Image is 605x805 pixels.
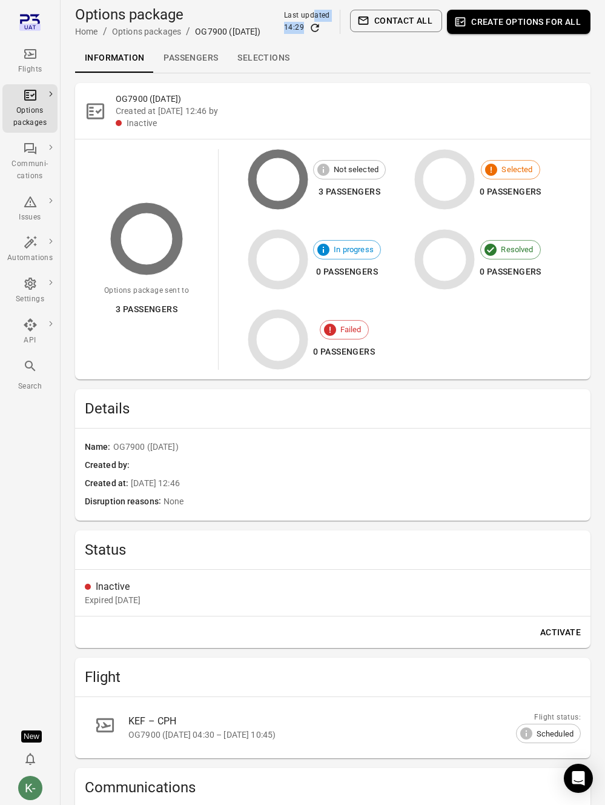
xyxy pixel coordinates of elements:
[7,335,53,347] div: API
[535,621,586,644] button: Activate
[85,594,141,606] div: 8 Feb 2023 01:00
[7,252,53,264] div: Automations
[154,44,228,73] a: Passengers
[127,117,581,129] div: Inactive
[2,355,58,396] button: Search
[186,24,190,39] li: /
[85,477,131,490] span: Created at
[113,441,581,454] span: OG7900 ([DATE])
[228,44,299,73] a: Selections
[313,344,375,359] div: 0 passengers
[96,580,581,594] div: Inactive
[2,84,58,133] a: Options packages
[7,381,53,393] div: Search
[7,212,53,224] div: Issues
[164,495,581,509] span: None
[530,728,580,740] span: Scheduled
[195,25,260,38] div: OG7900 ([DATE])
[112,27,181,36] a: Options packages
[75,44,154,73] a: Information
[2,314,58,350] a: API
[313,184,386,199] div: 3 passengers
[85,707,581,748] a: KEF – CPHOG7900 ([DATE] 04:30 – [DATE] 10:45)
[7,105,53,129] div: Options packages
[104,285,189,297] div: Options package sent to
[85,399,581,418] h2: Details
[75,24,261,39] nav: Breadcrumbs
[2,138,58,186] a: Communi-cations
[494,244,540,256] span: Resolved
[18,776,42,800] div: K-
[309,22,321,34] button: Refresh data
[85,495,164,509] span: Disruption reasons
[131,477,581,490] span: [DATE] 12:46
[75,27,98,36] a: Home
[85,540,581,559] h2: Status
[75,44,590,73] div: Local navigation
[2,43,58,79] a: Flights
[327,164,385,176] span: Not selected
[103,24,107,39] li: /
[85,459,132,472] span: Created by
[116,93,581,105] h2: OG7900 ([DATE])
[350,10,442,32] button: Contact all
[128,729,552,741] div: OG7900 ([DATE] 04:30 – [DATE] 10:45)
[480,264,541,279] div: 0 passengers
[480,184,541,199] div: 0 passengers
[2,191,58,227] a: Issues
[284,22,304,34] div: 14:29
[516,712,581,724] div: Flight status:
[128,714,552,729] div: KEF – CPH
[7,158,53,182] div: Communi-cations
[104,302,189,317] div: 3 passengers
[75,5,261,24] h1: Options package
[21,730,42,743] div: Tooltip anchor
[7,293,53,306] div: Settings
[13,771,47,805] button: Kristinn - play account
[447,10,590,34] button: Create options for all
[2,232,58,268] a: Automations
[313,264,381,279] div: 0 passengers
[2,273,58,309] a: Settings
[116,105,581,117] div: Created at [DATE] 12:46 by
[85,667,581,687] h2: Flight
[327,244,380,256] span: In progress
[334,324,368,336] span: Failed
[7,64,53,76] div: Flights
[284,10,330,22] div: Last updated
[18,747,42,771] button: Notifications
[85,778,581,797] h2: Communications
[564,764,593,793] div: Open Intercom Messenger
[85,441,113,454] span: Name
[495,164,539,176] span: Selected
